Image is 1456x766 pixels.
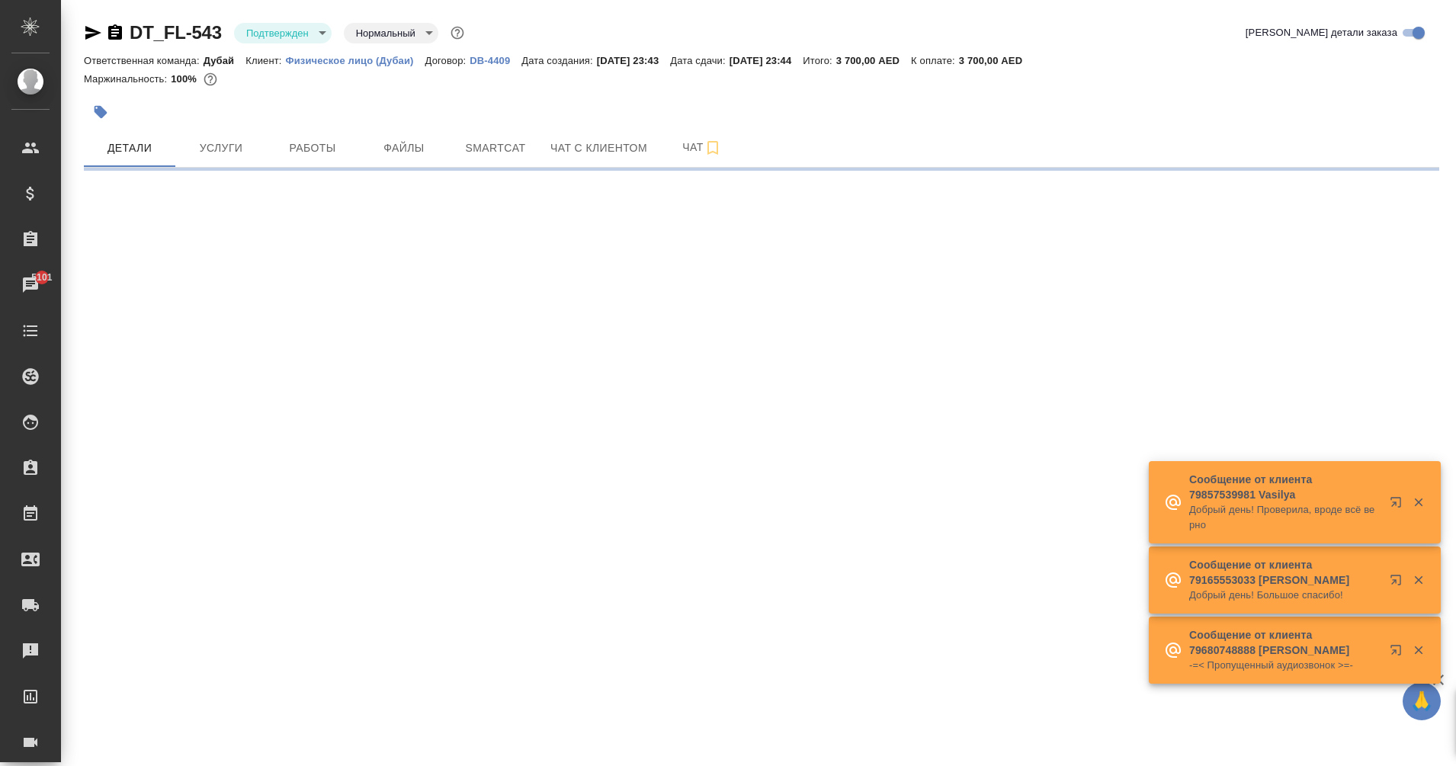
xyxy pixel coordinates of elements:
[836,55,911,66] p: 3 700,00 AED
[84,55,204,66] p: Ответственная команда:
[245,55,285,66] p: Клиент:
[730,55,803,66] p: [DATE] 23:44
[1246,25,1397,40] span: [PERSON_NAME] детали заказа
[1189,588,1380,603] p: Добрый день! Большое спасибо!
[351,27,420,40] button: Нормальный
[84,73,171,85] p: Маржинальность:
[106,24,124,42] button: Скопировать ссылку
[704,139,722,157] svg: Подписаться
[1189,472,1380,502] p: Сообщение от клиента 79857539981 Vasilya
[425,55,470,66] p: Договор:
[670,55,729,66] p: Дата сдачи:
[344,23,438,43] div: Подтвержден
[665,138,739,157] span: Чат
[1381,635,1417,671] button: Открыть в новой вкладке
[447,23,467,43] button: Доп статусы указывают на важность/срочность заказа
[803,55,835,66] p: Итого:
[1381,565,1417,601] button: Открыть в новой вкладке
[1403,495,1434,509] button: Закрыть
[286,53,425,66] a: Физическое лицо (Дубаи)
[200,69,220,89] button: 0.00 AED;
[1403,643,1434,657] button: Закрыть
[1189,627,1380,658] p: Сообщение от клиента 79680748888 [PERSON_NAME]
[84,95,117,129] button: Добавить тэг
[204,55,246,66] p: Дубай
[1403,573,1434,587] button: Закрыть
[911,55,959,66] p: К оплате:
[1381,487,1417,524] button: Открыть в новой вкладке
[286,55,425,66] p: Физическое лицо (Дубаи)
[171,73,200,85] p: 100%
[550,139,647,158] span: Чат с клиентом
[470,55,521,66] p: DB-4409
[1189,502,1380,533] p: Добрый день! Проверила, вроде всё верно
[84,24,102,42] button: Скопировать ссылку для ЯМессенджера
[130,22,222,43] a: DT_FL-543
[367,139,441,158] span: Файлы
[93,139,166,158] span: Детали
[959,55,1034,66] p: 3 700,00 AED
[1189,557,1380,588] p: Сообщение от клиента 79165553033 [PERSON_NAME]
[470,53,521,66] a: DB-4409
[242,27,313,40] button: Подтвержден
[459,139,532,158] span: Smartcat
[22,270,61,285] span: 5101
[1189,658,1380,673] p: -=< Пропущенный аудиозвонок >=-
[184,139,258,158] span: Услуги
[521,55,596,66] p: Дата создания:
[234,23,332,43] div: Подтвержден
[597,55,671,66] p: [DATE] 23:43
[4,266,57,304] a: 5101
[276,139,349,158] span: Работы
